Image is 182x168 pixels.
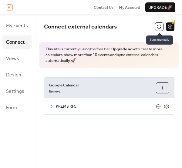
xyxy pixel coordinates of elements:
a: Design [2,68,32,82]
span: Form [6,103,17,113]
span: Remove [49,90,60,94]
span: Google Calendar [49,82,151,88]
a: Views [2,52,32,65]
span: Upgrade 🚀 [148,5,172,11]
span: Settings [6,87,24,96]
span: My Events [6,21,28,31]
a: Upgrade now [111,45,136,53]
span: Design [6,70,21,80]
a: Contact Us [94,4,114,10]
a: My Account [119,4,140,10]
span: My Account [119,5,140,11]
span: KREMS RFC [56,103,156,109]
a: Settings [2,85,32,98]
span: Contact Us [94,5,114,11]
img: logo [7,4,13,11]
a: Form [2,101,32,114]
span: Connect [6,38,25,47]
span: Connect external calendars [44,21,117,32]
button: Upgrade🚀 [145,2,175,12]
span: Views [6,54,19,64]
span: Sync manually [146,35,173,45]
a: Connect [2,35,32,49]
span: This site is currently using the free tier. to create more calendars, show more than 10 events an... [45,46,173,64]
a: My Events [2,19,32,32]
